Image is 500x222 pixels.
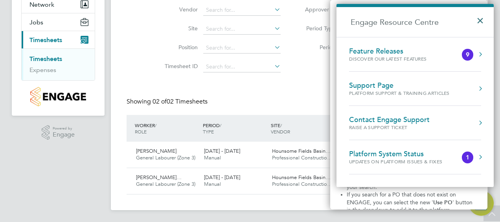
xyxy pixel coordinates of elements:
span: Network [29,1,54,8]
div: Platform System Status [349,150,458,158]
label: Timesheet ID [162,63,198,70]
span: Professional Constructio… [272,181,332,187]
img: countryside-properties-logo-retina.png [30,87,86,106]
a: Timesheets [29,55,62,63]
input: Search for... [203,43,281,54]
label: Period Type [300,25,336,32]
span: / [155,122,156,128]
span: / [280,122,282,128]
span: [PERSON_NAME] [136,148,176,154]
label: Site [162,25,198,32]
input: Search for... [203,24,281,35]
label: Position [162,44,198,51]
input: Search for... [203,61,281,72]
div: Engage Resource Centre [336,4,494,187]
span: TYPE [203,128,214,135]
label: Period [300,44,336,51]
span: Hounsome Fields Basin… [272,148,331,154]
strong: Use PO [433,199,452,206]
span: 02 Timesheets [153,98,208,105]
span: General Labourer (Zone 3) [136,154,195,161]
span: Timesheets [29,36,62,44]
div: Contact Engage Support [349,115,430,124]
label: Approver [294,6,329,14]
span: [DATE] - [DATE] [204,174,240,181]
span: Manual [204,154,221,161]
div: Discover our latest features [349,55,442,62]
span: General Labourer (Zone 3) [136,181,195,187]
div: Platform Support & Training Articles [349,90,450,96]
div: Feature Releases [349,47,442,55]
a: Go to home page [21,87,95,106]
span: ' button in the dropdown to add it to the platform. [347,199,474,214]
div: Support Page [349,81,450,90]
span: [PERSON_NAME]… [136,174,182,181]
span: Hounsome Fields Basin… [272,174,331,181]
span: [DATE] - [DATE] [204,148,240,154]
div: Raise a Support Ticket [349,124,430,131]
span: Engage [53,131,75,138]
span: 02 of [153,98,167,105]
h2: Engage Resource Centre [336,7,494,37]
button: Close [476,9,488,27]
input: Search for... [203,5,281,16]
div: PERIOD [201,118,269,139]
div: Updates on Platform Issues & Fixes [349,158,458,165]
span: from a dropdown based on your search. [347,176,469,191]
span: VENDOR [271,128,290,135]
span: Jobs [29,18,43,26]
span: / [220,122,221,128]
div: WORKER [133,118,201,139]
label: Vendor [162,6,198,13]
span: ROLE [135,128,147,135]
span: Professional Constructio… [272,154,332,161]
span: Powered by [53,125,75,132]
div: Showing [127,98,209,106]
a: Expenses [29,66,56,74]
span: Manual [204,181,221,187]
span: If you search for a PO that does not exist on ENGAGE, you can select the new ' [347,191,458,206]
div: SITE [269,118,337,139]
